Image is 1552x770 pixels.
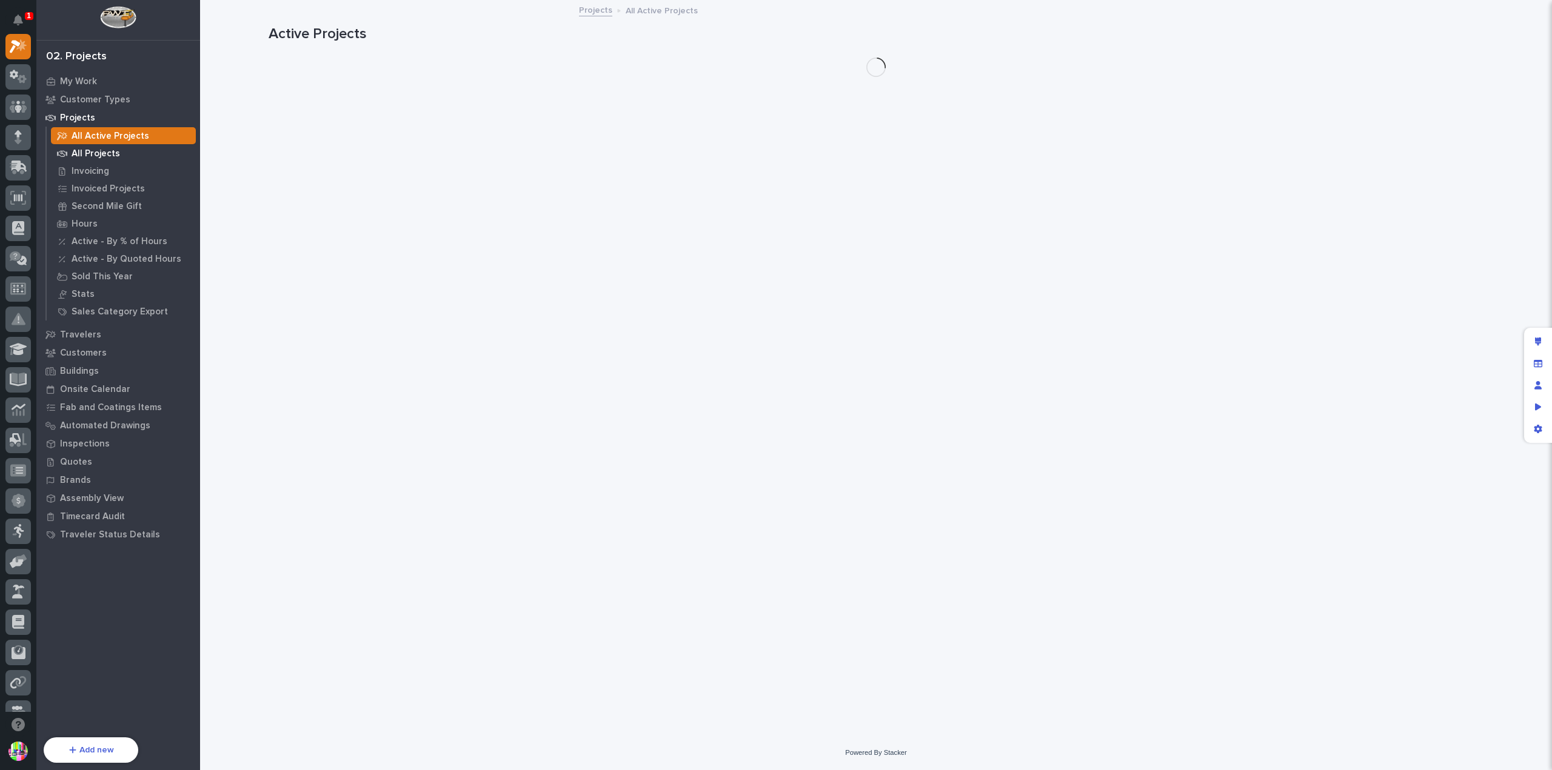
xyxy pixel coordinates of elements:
[36,72,200,90] a: My Work
[206,138,221,153] button: Start new chat
[72,236,167,247] p: Active - By % of Hours
[55,134,199,147] div: Start new chat
[60,511,125,522] p: Timecard Audit
[60,76,97,87] p: My Work
[60,402,162,413] p: Fab and Coatings Items
[36,434,200,453] a: Inspections
[85,319,147,328] a: Powered byPylon
[44,737,138,763] button: Add new
[36,325,200,344] a: Travelers
[55,147,183,156] div: We're offline, we will be back soon!
[60,113,95,124] p: Projects
[107,239,132,249] span: [DATE]
[1527,374,1549,396] div: Manage users
[12,291,22,300] div: 📖
[5,738,31,764] button: users-avatar
[47,303,200,320] a: Sales Category Export
[47,127,200,144] a: All Active Projects
[47,180,200,197] a: Invoiced Projects
[36,362,200,380] a: Buildings
[60,529,160,540] p: Traveler Status Details
[121,319,147,328] span: Pylon
[72,219,98,230] p: Hours
[12,134,34,156] img: 1736555164131-43832dd5-751b-4058-ba23-39d91318e5a0
[72,131,149,142] p: All Active Projects
[1527,331,1549,353] div: Edit layout
[101,207,105,216] span: •
[15,15,31,34] div: Notifications1
[27,12,31,20] p: 1
[188,174,221,188] button: See all
[579,2,612,16] a: Projects
[60,475,91,486] p: Brands
[47,162,200,179] a: Invoicing
[36,108,200,127] a: Projects
[36,525,200,543] a: Traveler Status Details
[1527,353,1549,374] div: Manage fields and data
[47,215,200,232] a: Hours
[12,67,221,87] p: How can we help?
[12,176,81,186] div: Past conversations
[5,7,31,33] button: Notifications
[36,471,200,489] a: Brands
[36,453,200,471] a: Quotes
[1527,418,1549,440] div: App settings
[60,457,92,468] p: Quotes
[269,25,1484,43] h1: Active Projects
[626,3,698,16] p: All Active Projects
[47,268,200,285] a: Sold This Year
[47,197,200,214] a: Second Mile Gift
[72,184,145,194] p: Invoiced Projects
[60,384,130,395] p: Onsite Calendar
[7,285,71,307] a: 📖Help Docs
[24,240,34,250] img: 1736555164131-43832dd5-751b-4058-ba23-39d91318e5a0
[25,134,47,156] img: 4614488137333_bcb353cd0bb836b1afe7_72.png
[12,48,221,67] p: Welcome 👋
[36,380,200,398] a: Onsite Calendar
[60,366,99,377] p: Buildings
[36,90,200,108] a: Customer Types
[38,239,98,249] span: [PERSON_NAME]
[47,233,200,250] a: Active - By % of Hours
[36,507,200,525] a: Timecard Audit
[72,289,95,300] p: Stats
[12,12,36,36] img: Stacker
[24,290,66,302] span: Help Docs
[60,95,130,105] p: Customer Types
[12,228,32,247] img: Brittany Wendell
[72,148,120,159] p: All Projects
[5,712,31,737] button: Open support chat
[845,749,906,756] a: Powered By Stacker
[72,307,168,317] p: Sales Category Export
[46,50,107,64] div: 02. Projects
[72,166,109,177] p: Invoicing
[47,250,200,267] a: Active - By Quoted Hours
[36,416,200,434] a: Automated Drawings
[60,330,101,340] p: Travelers
[47,285,200,302] a: Stats
[24,207,34,217] img: 1736555164131-43832dd5-751b-4058-ba23-39d91318e5a0
[60,439,110,450] p: Inspections
[36,489,200,507] a: Assembly View
[12,195,32,214] img: Brittany
[101,239,105,249] span: •
[72,254,181,265] p: Active - By Quoted Hours
[72,201,142,212] p: Second Mile Gift
[100,6,136,28] img: Workspace Logo
[36,398,200,416] a: Fab and Coatings Items
[1527,396,1549,418] div: Preview as
[60,493,124,504] p: Assembly View
[47,145,200,162] a: All Projects
[60,420,150,431] p: Automated Drawings
[38,207,98,216] span: [PERSON_NAME]
[36,344,200,362] a: Customers
[72,271,133,282] p: Sold This Year
[107,207,132,216] span: [DATE]
[60,348,107,359] p: Customers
